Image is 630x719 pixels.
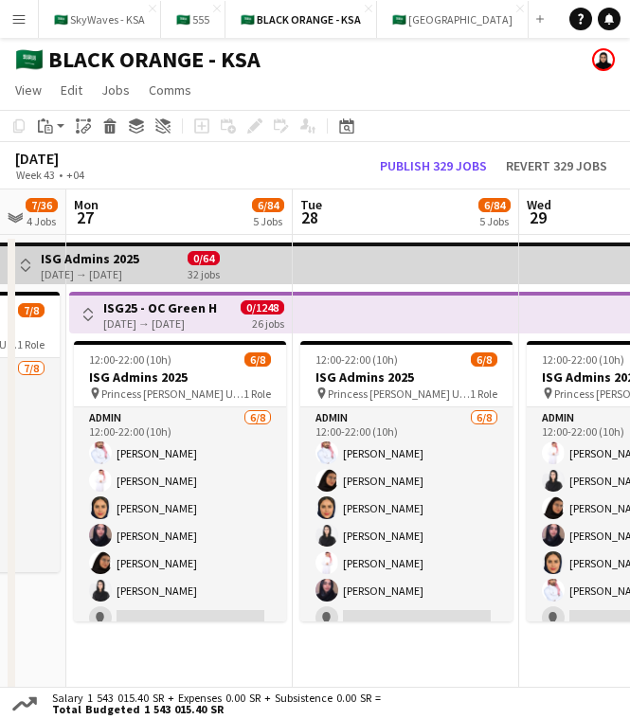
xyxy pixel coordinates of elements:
[524,207,551,228] span: 29
[188,251,220,265] span: 0/64
[74,196,99,213] span: Mon
[188,265,220,281] div: 32 jobs
[52,704,381,715] span: Total Budgeted 1 543 015.40 SR
[372,155,495,176] button: Publish 329 jobs
[592,48,615,71] app-user-avatar: Shahad Alsubaie
[244,352,271,367] span: 6/8
[41,250,139,267] h3: ISG Admins 2025
[26,198,58,212] span: 7/36
[300,341,513,621] app-job-card: 12:00-22:00 (10h)6/8ISG Admins 2025 Princess [PERSON_NAME] University1 RoleAdmin6/812:00-22:00 (1...
[101,386,243,401] span: Princess [PERSON_NAME] University
[471,352,497,367] span: 6/8
[101,81,130,99] span: Jobs
[328,386,470,401] span: Princess [PERSON_NAME] University
[94,78,137,102] a: Jobs
[18,303,45,317] span: 7/8
[498,155,615,176] button: Revert 329 jobs
[527,196,551,213] span: Wed
[8,78,49,102] a: View
[39,1,161,38] button: 🇸🇦 SkyWaves - KSA
[300,407,513,664] app-card-role: Admin6/812:00-22:00 (10h)[PERSON_NAME][PERSON_NAME][PERSON_NAME][PERSON_NAME][PERSON_NAME][PERSON...
[103,316,217,331] div: [DATE] → [DATE]
[315,352,398,367] span: 12:00-22:00 (10h)
[103,299,217,316] h3: ISG25 - OC Green H
[161,1,225,38] button: 🇸🇦 555
[74,341,286,621] app-job-card: 12:00-22:00 (10h)6/8ISG Admins 2025 Princess [PERSON_NAME] University1 RoleAdmin6/812:00-22:00 (1...
[74,407,286,664] app-card-role: Admin6/812:00-22:00 (10h)[PERSON_NAME][PERSON_NAME][PERSON_NAME][PERSON_NAME][PERSON_NAME][PERSON...
[15,81,42,99] span: View
[478,198,511,212] span: 6/84
[53,78,90,102] a: Edit
[241,300,284,315] span: 0/1248
[74,368,286,386] h3: ISG Admins 2025
[253,214,283,228] div: 5 Jobs
[89,352,171,367] span: 12:00-22:00 (10h)
[149,81,191,99] span: Comms
[15,45,261,74] h1: 🇸🇦 BLACK ORANGE - KSA
[61,81,82,99] span: Edit
[17,337,45,351] span: 1 Role
[243,386,271,401] span: 1 Role
[11,168,59,182] span: Week 43
[141,78,199,102] a: Comms
[479,214,510,228] div: 5 Jobs
[252,198,284,212] span: 6/84
[377,1,529,38] button: 🇸🇦 [GEOGRAPHIC_DATA]
[300,196,322,213] span: Tue
[300,368,513,386] h3: ISG Admins 2025
[297,207,322,228] span: 28
[225,1,377,38] button: 🇸🇦 BLACK ORANGE - KSA
[27,214,57,228] div: 4 Jobs
[542,352,624,367] span: 12:00-22:00 (10h)
[15,149,128,168] div: [DATE]
[470,386,497,401] span: 1 Role
[41,267,139,281] div: [DATE] → [DATE]
[41,692,385,715] div: Salary 1 543 015.40 SR + Expenses 0.00 SR + Subsistence 0.00 SR =
[71,207,99,228] span: 27
[252,315,284,331] div: 26 jobs
[66,168,84,182] div: +04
